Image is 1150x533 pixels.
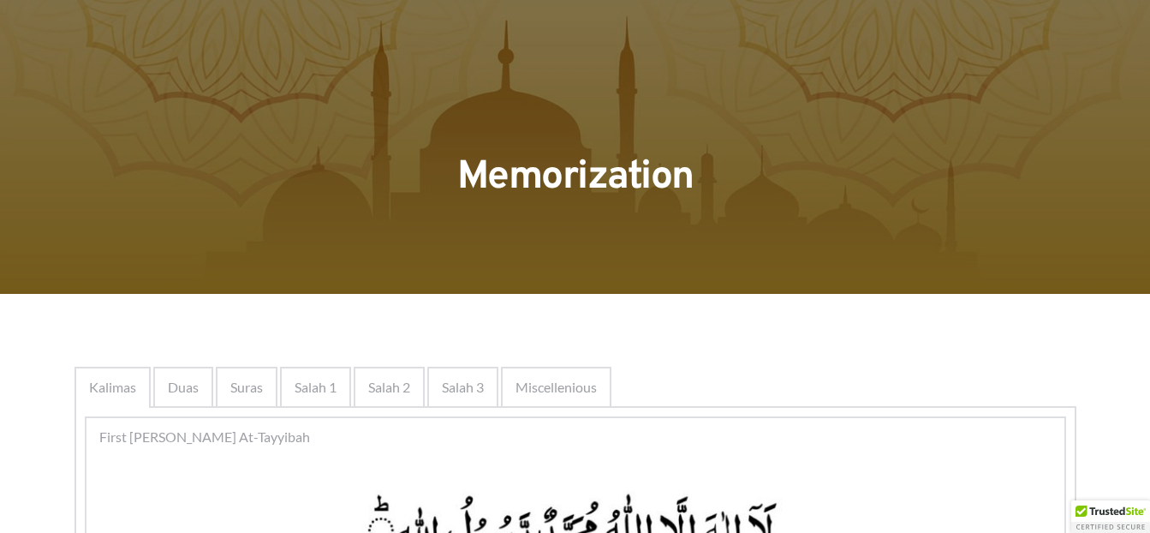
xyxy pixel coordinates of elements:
span: Salah 1 [295,377,337,398]
span: First [PERSON_NAME] At-Tayyibah [99,427,310,447]
span: Kalimas [89,377,136,398]
div: TrustedSite Certified [1071,500,1150,533]
span: Duas [168,377,199,398]
span: Memorization [457,153,694,203]
span: Suras [230,377,263,398]
span: Miscellenious [515,377,597,398]
span: Salah 3 [442,377,484,398]
span: Salah 2 [368,377,410,398]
